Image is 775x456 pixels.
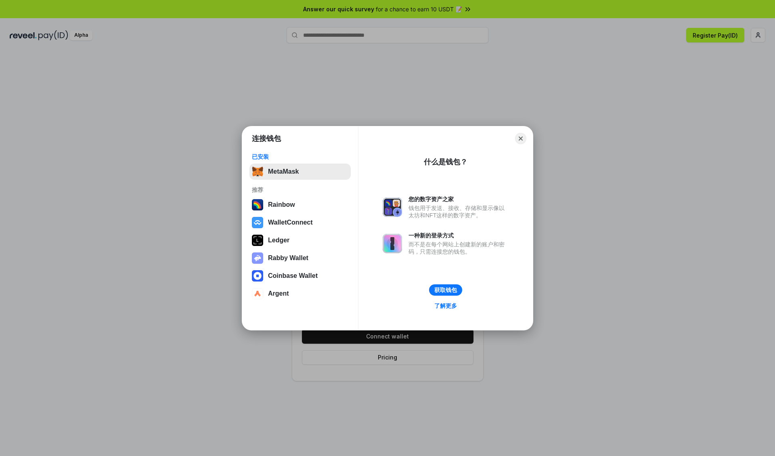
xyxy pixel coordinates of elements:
[268,254,308,262] div: Rabby Wallet
[408,204,509,219] div: 钱包用于发送、接收、存储和显示像以太坊和NFT这样的数字资产。
[252,288,263,299] img: svg+xml,%3Csvg%20width%3D%2228%22%20height%3D%2228%22%20viewBox%3D%220%200%2028%2028%22%20fill%3D...
[424,157,467,167] div: 什么是钱包？
[408,241,509,255] div: 而不是在每个网站上创建新的账户和密码，只需连接您的钱包。
[249,268,351,284] button: Coinbase Wallet
[249,197,351,213] button: Rainbow
[515,133,526,144] button: Close
[268,290,289,297] div: Argent
[429,300,462,311] a: 了解更多
[252,217,263,228] img: svg+xml,%3Csvg%20width%3D%2228%22%20height%3D%2228%22%20viewBox%3D%220%200%2028%2028%22%20fill%3D...
[252,270,263,282] img: svg+xml,%3Csvg%20width%3D%2228%22%20height%3D%2228%22%20viewBox%3D%220%200%2028%2028%22%20fill%3D...
[252,134,281,143] h1: 连接钱包
[252,235,263,246] img: svg+xml,%3Csvg%20xmlns%3D%22http%3A%2F%2Fwww.w3.org%2F2000%2Fsvg%22%20width%3D%2228%22%20height%3...
[249,232,351,248] button: Ledger
[429,284,462,296] button: 获取钱包
[252,252,263,264] img: svg+xml,%3Csvg%20xmlns%3D%22http%3A%2F%2Fwww.w3.org%2F2000%2Fsvg%22%20fill%3D%22none%22%20viewBox...
[268,219,313,226] div: WalletConnect
[434,302,457,309] div: 了解更多
[383,198,402,217] img: svg+xml,%3Csvg%20xmlns%3D%22http%3A%2F%2Fwww.w3.org%2F2000%2Fsvg%22%20fill%3D%22none%22%20viewBox...
[268,237,289,244] div: Ledger
[408,195,509,203] div: 您的数字资产之家
[249,164,351,180] button: MetaMask
[249,214,351,231] button: WalletConnect
[268,201,295,208] div: Rainbow
[434,286,457,294] div: 获取钱包
[268,168,299,175] div: MetaMask
[249,286,351,302] button: Argent
[252,199,263,210] img: svg+xml,%3Csvg%20width%3D%22120%22%20height%3D%22120%22%20viewBox%3D%220%200%20120%20120%22%20fil...
[252,186,348,193] div: 推荐
[383,234,402,253] img: svg+xml,%3Csvg%20xmlns%3D%22http%3A%2F%2Fwww.w3.org%2F2000%2Fsvg%22%20fill%3D%22none%22%20viewBox...
[252,166,263,177] img: svg+xml,%3Csvg%20fill%3D%22none%22%20height%3D%2233%22%20viewBox%3D%220%200%2035%2033%22%20width%...
[252,153,348,160] div: 已安装
[249,250,351,266] button: Rabby Wallet
[268,272,318,279] div: Coinbase Wallet
[408,232,509,239] div: 一种新的登录方式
